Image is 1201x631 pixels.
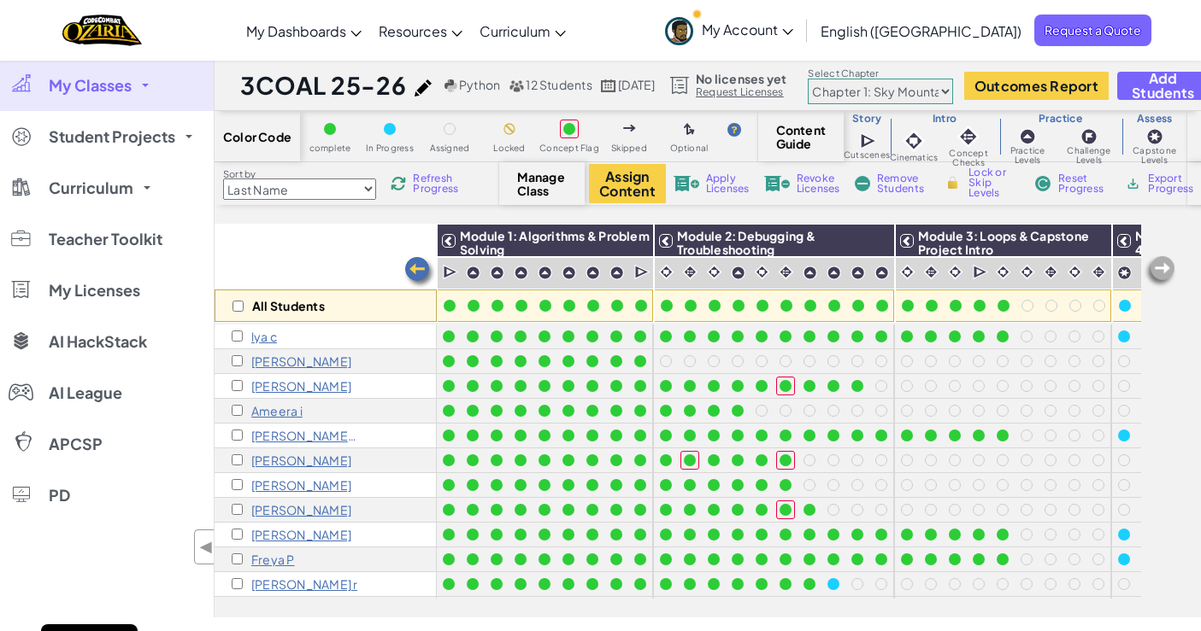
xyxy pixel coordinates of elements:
[944,175,962,190] img: IconLock.svg
[430,143,470,153] span: Assigned
[1019,128,1036,145] img: IconPracticeLevel.svg
[238,8,370,54] a: My Dashboards
[1125,176,1141,191] img: IconArchive.svg
[860,131,878,150] img: IconCutscene.svg
[443,264,459,281] img: IconCutscene.svg
[415,79,432,96] img: iconPencil.svg
[797,173,840,194] span: Revoke Licenses
[706,173,750,194] span: Apply Licenses
[251,404,303,418] p: Ameera i
[778,264,794,280] img: IconInteractive.svg
[874,266,889,280] img: IconPracticeLevel.svg
[1132,71,1194,100] span: Add Students
[490,266,504,280] img: IconPracticeLevel.svg
[674,176,699,191] img: IconLicenseApply.svg
[49,231,162,247] span: Teacher Toolkit
[251,503,351,517] p: Lola M
[471,8,574,54] a: Curriculum
[413,173,466,194] span: Refresh Progress
[49,283,140,298] span: My Licenses
[844,150,890,160] span: Cutscenes
[702,20,793,38] span: My Account
[851,266,865,280] img: IconPracticeLevel.svg
[589,164,666,203] button: Assign Content
[1080,128,1098,145] img: IconChallengeLevel.svg
[973,264,989,281] img: IconCutscene.svg
[251,354,351,368] p: Jacob D
[49,129,175,144] span: Student Projects
[611,143,647,153] span: Skipped
[684,123,695,137] img: IconOptionalLevel.svg
[776,123,827,150] span: Content Guide
[49,78,132,93] span: My Classes
[821,22,1021,40] span: English ([GEOGRAPHIC_DATA])
[609,266,624,280] img: IconPracticeLevel.svg
[586,266,600,280] img: IconPracticeLevel.svg
[670,143,709,153] span: Optional
[964,72,1109,100] button: Outcomes Report
[995,264,1011,280] img: IconCinematic.svg
[899,264,915,280] img: IconCinematic.svg
[890,153,938,162] span: Cinematics
[731,266,745,280] img: IconPracticeLevel.svg
[696,85,786,99] a: Request Licenses
[918,228,1089,257] span: Module 3: Loops & Capstone Project Intro
[517,170,568,197] span: Manage Class
[827,266,841,280] img: IconPracticeLevel.svg
[49,385,122,400] span: AI League
[855,176,870,191] img: IconRemoveStudents.svg
[808,67,953,80] label: Select Chapter
[251,379,351,393] p: Mary D
[677,228,815,257] span: Module 2: Debugging & Troubleshooting
[1122,146,1187,165] span: Capstone Levels
[391,176,406,191] img: IconReload.svg
[1143,254,1177,289] img: Arrow_Left_Inactive.png
[460,228,650,257] span: Module 1: Algorithms & Problem Solving
[1146,128,1163,145] img: IconCapstoneLevel.svg
[199,535,214,559] span: ◀
[623,125,636,131] img: IconSkippedLevel.svg
[251,453,351,467] p: Rory L
[309,143,351,153] span: complete
[252,299,325,313] p: All Students
[370,8,471,54] a: Resources
[947,264,963,280] img: IconCinematic.svg
[1091,264,1107,280] img: IconInteractive.svg
[251,478,351,492] p: Ethan M
[223,167,376,181] label: Sort by
[658,264,674,280] img: IconCinematic.svg
[1056,146,1122,165] span: Challenge Levels
[62,13,142,48] img: Home
[968,167,1019,198] span: Lock or Skip Levels
[601,79,616,92] img: calendar.svg
[49,334,147,349] span: AI HackStack
[251,429,358,442] p: Kristy L
[480,22,550,40] span: Curriculum
[62,13,142,48] a: Ozaria by CodeCombat logo
[526,77,592,92] span: 12 Students
[634,264,651,281] img: IconCutscene.svg
[539,143,599,153] span: Concept Flag
[803,266,817,280] img: IconPracticeLevel.svg
[923,264,939,280] img: IconInteractive.svg
[444,79,457,92] img: python.png
[493,143,525,153] span: Locked
[459,77,500,92] span: Python
[1019,264,1035,280] img: IconCinematic.svg
[665,17,693,45] img: avatar
[812,8,1030,54] a: English ([GEOGRAPHIC_DATA])
[999,112,1122,126] h3: Practice
[379,22,447,40] span: Resources
[1034,15,1151,46] a: Request a Quote
[890,112,999,126] h3: Intro
[1135,228,1194,298] span: Module 4: Game Design & Capstone Project
[251,528,351,541] p: Rosie M
[999,146,1057,165] span: Practice Levels
[1148,173,1200,194] span: Export Progress
[240,69,406,102] h1: 3COAL 25-26
[1034,176,1051,191] img: IconReset.svg
[682,264,698,280] img: IconInteractive.svg
[251,577,357,591] p: Gracie r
